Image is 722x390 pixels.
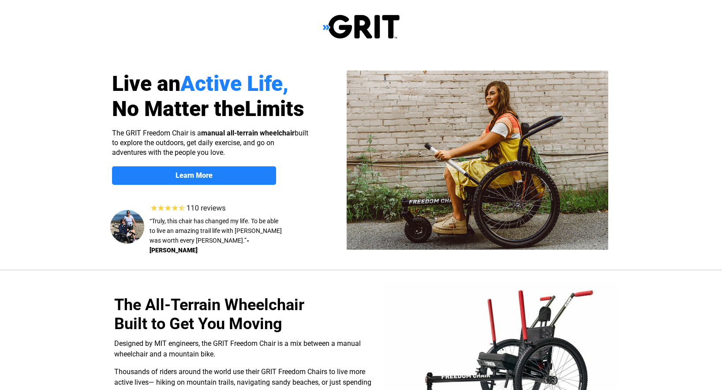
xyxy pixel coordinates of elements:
span: The GRIT Freedom Chair is a built to explore the outdoors, get daily exercise, and go on adventur... [112,129,308,157]
span: Designed by MIT engineers, the GRIT Freedom Chair is a mix between a manual wheelchair and a moun... [114,339,361,358]
a: Learn More [112,166,276,185]
span: Active Life, [180,71,288,96]
span: Limits [245,96,304,121]
span: No Matter the [112,96,245,121]
strong: Learn More [176,171,213,180]
strong: manual all-terrain wheelchair [201,129,295,137]
span: Live an [112,71,180,96]
span: The All-Terrain Wheelchair Built to Get You Moving [114,296,304,333]
span: “Truly, this chair has changed my life. To be able to live an amazing trail life with [PERSON_NAM... [150,217,282,244]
